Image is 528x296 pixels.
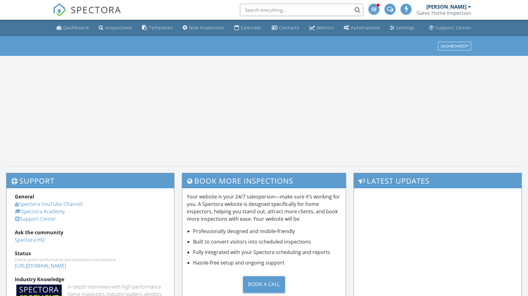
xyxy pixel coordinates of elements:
[193,248,342,256] li: Fully integrated with your Spectora scheduling and reports
[435,25,471,31] div: Support Center
[388,22,417,34] a: Settings
[15,276,166,283] div: Industry Knowledge
[240,4,363,16] input: Search everything...
[149,25,173,31] div: Templates
[15,229,166,236] div: Ask the community
[54,22,91,34] a: Dashboard
[193,238,342,245] li: Built to convert visitors into scheduled inspections
[189,25,224,31] div: New Inspection
[15,257,166,262] div: Check system performance and scheduled maintenance.
[15,215,56,222] a: Support Center
[279,25,300,31] div: Contacts
[441,44,468,48] div: Dashboards
[96,22,135,34] a: Inspections
[180,22,227,34] a: New Inspection
[193,259,342,266] li: Hassle-free setup and ongoing support
[317,25,334,31] div: Metrics
[140,22,175,34] a: Templates
[269,22,302,34] a: Contacts
[396,25,415,31] div: Settings
[15,250,166,257] div: Status
[426,4,467,10] div: [PERSON_NAME]
[187,193,342,223] p: Your website is your 24/7 salesperson—make sure it’s working for you. A Spectora website is desig...
[53,8,121,21] a: SPECTORA
[63,25,89,31] div: Dashboard
[438,42,471,50] button: Dashboards
[243,276,285,293] div: Book a Call
[53,3,66,17] img: The Best Home Inspection Software - Spectora
[15,193,34,200] strong: General
[351,25,380,31] div: Automations
[15,236,44,243] a: Spectora HQ
[15,201,82,207] a: Spectora YouTube Channel
[417,10,471,16] div: Gates Home Inspection
[341,22,383,34] a: Automations (Advanced)
[307,22,336,34] a: Metrics
[6,173,174,188] h3: Support
[232,22,264,34] a: Calendar
[15,262,66,269] a: [URL][DOMAIN_NAME]
[15,208,65,215] a: Spectora Academy
[105,25,132,31] div: Inspections
[354,173,522,188] h3: Latest Updates
[182,173,346,188] h3: Book More Inspections
[193,227,342,235] li: Professionally designed and mobile-friendly
[427,22,474,34] a: Support Center
[241,25,262,31] div: Calendar
[71,3,121,16] span: SPECTORA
